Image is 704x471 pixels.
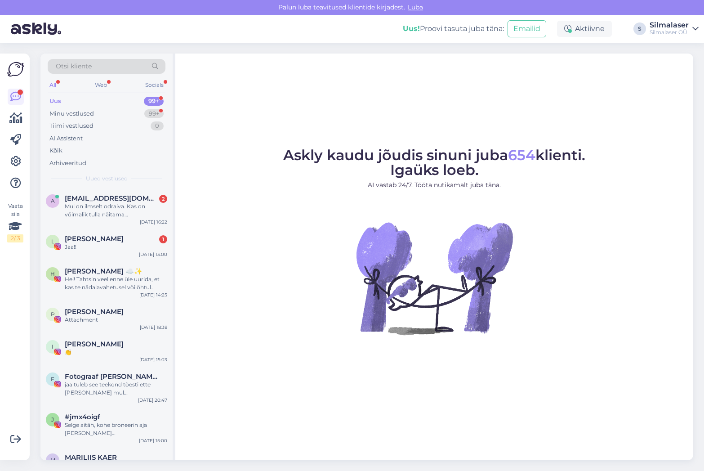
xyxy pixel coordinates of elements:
div: 👏 [65,348,167,356]
span: I [52,343,53,350]
div: S [633,22,646,35]
div: Kõik [49,146,62,155]
div: Socials [143,79,165,91]
span: helen ☁️✨ [65,267,143,275]
span: Inger V [65,340,124,348]
div: 2 / 3 [7,234,23,242]
span: Askly kaudu jõudis sinuni juba klienti. Igaüks loeb. [283,146,585,179]
img: No Chat active [353,197,515,359]
span: pauline lotta [65,308,124,316]
span: Uued vestlused [86,175,128,183]
div: Vaata siia [7,202,23,242]
span: Lisabet Loigu [65,235,124,243]
div: Web [93,79,109,91]
div: Arhiveeritud [49,159,86,168]
div: [DATE] 16:22 [140,219,167,225]
div: Selge aitäh, kohe broneerin aja [PERSON_NAME] broneerimissüsteemis. Ja näeme varsti teie kliiniku... [65,421,167,437]
div: [DATE] 18:38 [140,324,167,331]
div: Aktiivne [557,21,612,37]
span: annika.teppo@gmail.com [65,194,158,202]
div: jaa tuleb see teekond tõesti ette [PERSON_NAME] mul [PERSON_NAME] -1 noh viimati pigem aga nii mõ... [65,381,167,397]
span: p [51,311,55,318]
div: [DATE] 13:00 [139,251,167,258]
div: [DATE] 14:25 [139,292,167,298]
div: [DATE] 20:47 [138,397,167,404]
span: F [51,376,54,382]
button: Emailid [508,20,546,37]
div: Tiimi vestlused [49,121,94,130]
a: SilmalaserSilmalaser OÜ [650,22,699,36]
div: 1 [159,235,167,243]
p: AI vastab 24/7. Tööta nutikamalt juba täna. [283,180,585,190]
span: L [51,238,54,245]
div: 2 [159,195,167,203]
div: 99+ [144,109,164,118]
span: h [50,270,55,277]
div: Mul on ilmselt odraiva. Kas on võimalik tulla näitama [PERSON_NAME] [PERSON_NAME]? [65,202,167,219]
div: Uus [49,97,61,106]
div: Jaa!! [65,243,167,251]
span: #jmx4oigf [65,413,100,421]
span: MARILIIS KAER [65,453,117,462]
div: Minu vestlused [49,109,94,118]
span: Luba [405,3,426,11]
div: AI Assistent [49,134,83,143]
span: Otsi kliente [56,62,92,71]
b: Uus! [403,24,420,33]
div: Silmalaser [650,22,689,29]
span: Fotograaf Maigi [65,372,158,381]
div: 0 [151,121,164,130]
div: Proovi tasuta juba täna: [403,23,504,34]
img: Askly Logo [7,61,24,78]
span: a [51,197,55,204]
div: [DATE] 15:00 [139,437,167,444]
div: Attachment [65,316,167,324]
span: j [51,416,54,423]
div: All [48,79,58,91]
div: Hei! Tahtsin veel enne üle uurida, et kas te nädalavahetusel või õhtul [PERSON_NAME] 18 ka töötat... [65,275,167,292]
div: 99+ [144,97,164,106]
span: 654 [508,146,535,164]
div: [DATE] 15:03 [139,356,167,363]
span: M [50,457,55,463]
div: Silmalaser OÜ [650,29,689,36]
